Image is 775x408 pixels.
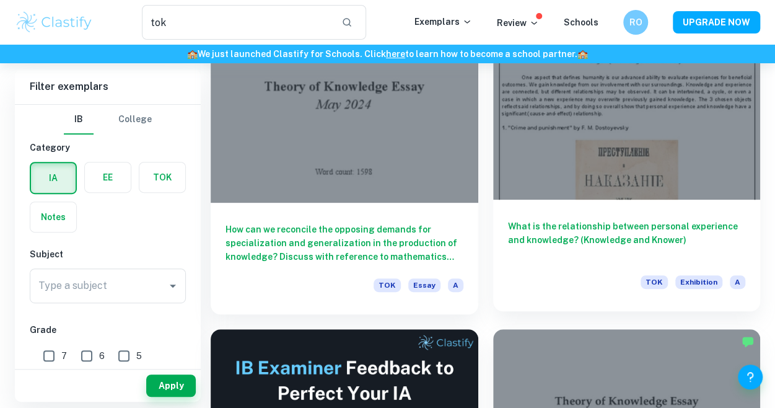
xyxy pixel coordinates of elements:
[673,11,760,33] button: UPGRADE NOW
[164,277,182,295] button: Open
[508,220,746,260] h6: What is the relationship between personal experience and knowledge? (Knowledge and Knower)
[30,247,186,261] h6: Subject
[623,10,648,35] button: RO
[577,49,588,59] span: 🏫
[742,335,754,348] img: Marked
[497,16,539,30] p: Review
[641,275,668,289] span: TOK
[139,162,185,192] button: TOK
[730,275,745,289] span: A
[225,223,463,264] h6: How can we reconcile the opposing demands for specialization and generalization in the production...
[85,162,131,192] button: EE
[493,2,761,314] a: What is the relationship between personal experience and knowledge? (Knowledge and Knower)TOKExhi...
[30,202,76,232] button: Notes
[675,275,722,289] span: Exhibition
[211,2,478,314] a: How can we reconcile the opposing demands for specialization and generalization in the production...
[64,105,94,135] button: IB
[30,141,186,154] h6: Category
[61,349,67,363] span: 7
[408,278,440,292] span: Essay
[31,163,76,193] button: IA
[564,17,598,27] a: Schools
[136,349,142,363] span: 5
[142,5,332,40] input: Search for any exemplars...
[629,16,643,29] h6: RO
[15,69,201,104] h6: Filter exemplars
[30,323,186,337] h6: Grade
[374,278,401,292] span: TOK
[146,375,196,397] button: Apply
[2,47,773,61] h6: We just launched Clastify for Schools. Click to learn how to become a school partner.
[15,10,94,35] img: Clastify logo
[738,365,763,389] button: Help and Feedback
[118,105,152,135] button: College
[386,49,405,59] a: here
[414,15,472,29] p: Exemplars
[187,49,198,59] span: 🏫
[99,349,105,363] span: 6
[448,278,463,292] span: A
[64,105,152,135] div: Filter type choice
